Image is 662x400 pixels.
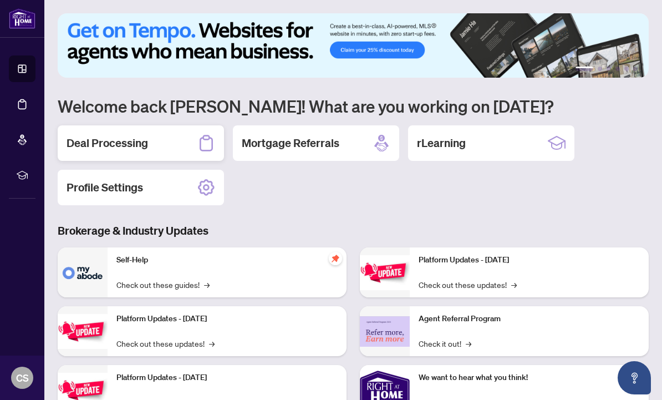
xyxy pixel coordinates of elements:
p: Agent Referral Program [419,313,640,325]
h3: Brokerage & Industry Updates [58,223,649,239]
p: Platform Updates - [DATE] [116,372,338,384]
span: CS [16,370,29,386]
h2: rLearning [417,135,466,151]
h2: Profile Settings [67,180,143,195]
img: logo [9,8,35,29]
span: → [204,279,210,291]
p: We want to hear what you think! [419,372,640,384]
button: 5 [624,67,629,71]
button: 2 [598,67,602,71]
img: Platform Updates - June 23, 2025 [360,255,410,290]
a: Check out these updates!→ [419,279,517,291]
a: Check out these updates!→ [116,337,215,350]
p: Platform Updates - [DATE] [419,254,640,266]
span: → [209,337,215,350]
h1: Welcome back [PERSON_NAME]! What are you working on [DATE]? [58,95,649,117]
img: Slide 0 [58,13,649,78]
p: Self-Help [116,254,338,266]
span: → [466,337,471,350]
button: Open asap [618,361,651,394]
button: 6 [633,67,638,71]
img: Platform Updates - September 16, 2025 [58,314,108,349]
button: 3 [607,67,611,71]
img: Self-Help [58,247,108,297]
p: Platform Updates - [DATE] [116,313,338,325]
h2: Mortgage Referrals [242,135,339,151]
button: 1 [576,67,593,71]
button: 4 [615,67,620,71]
a: Check it out!→ [419,337,471,350]
span: pushpin [329,252,342,265]
span: → [511,279,517,291]
h2: Deal Processing [67,135,148,151]
img: Agent Referral Program [360,316,410,347]
a: Check out these guides!→ [116,279,210,291]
